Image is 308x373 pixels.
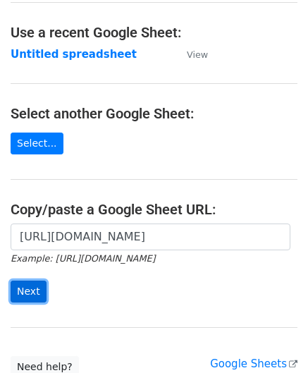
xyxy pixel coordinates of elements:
[173,48,208,61] a: View
[11,133,63,154] a: Select...
[11,201,297,218] h4: Copy/paste a Google Sheet URL:
[11,24,297,41] h4: Use a recent Google Sheet:
[238,305,308,373] iframe: Chat Widget
[187,49,208,60] small: View
[11,224,290,250] input: Paste your Google Sheet URL here
[11,105,297,122] h4: Select another Google Sheet:
[11,253,155,264] small: Example: [URL][DOMAIN_NAME]
[11,48,137,61] a: Untitled spreadsheet
[210,357,297,370] a: Google Sheets
[11,281,47,302] input: Next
